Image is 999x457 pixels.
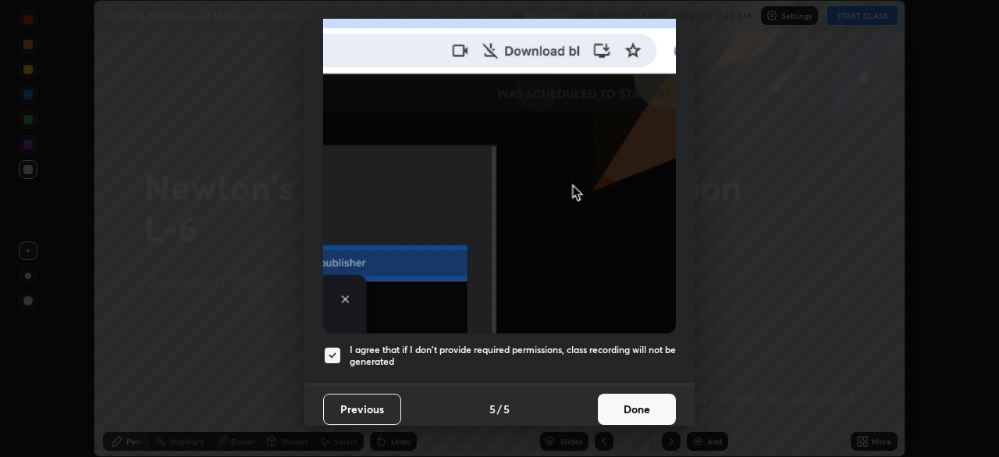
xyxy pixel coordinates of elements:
[503,401,510,417] h4: 5
[489,401,496,417] h4: 5
[350,344,676,368] h5: I agree that if I don't provide required permissions, class recording will not be generated
[598,394,676,425] button: Done
[497,401,502,417] h4: /
[323,394,401,425] button: Previous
